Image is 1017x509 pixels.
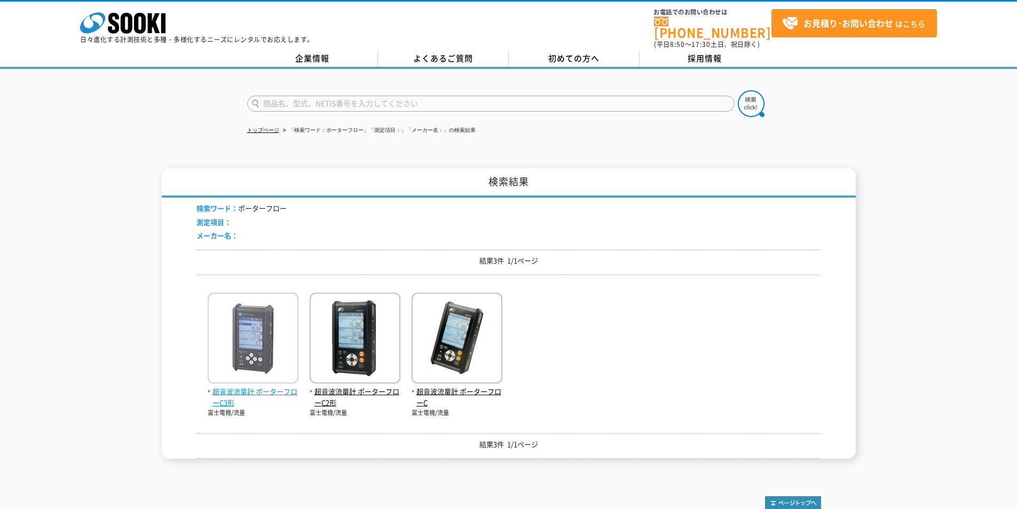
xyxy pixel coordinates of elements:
[654,17,771,38] a: [PHONE_NUMBER]
[247,127,279,133] a: トップページ
[196,230,238,240] span: メーカー名：
[162,168,856,198] h1: 検索結果
[80,36,314,43] p: 日々進化する計測技術と多種・多様化するニーズにレンタルでお応えします。
[771,9,937,37] a: お見積り･お問い合わせはこちら
[670,40,685,49] span: 8:50
[310,293,400,386] img: ポーターフローC2形
[509,51,640,67] a: 初めての方へ
[196,203,287,214] li: ポーターフロー
[654,40,760,49] span: (平日 ～ 土日、祝日除く)
[803,17,893,29] strong: お見積り･お問い合わせ
[281,125,476,136] li: 「検索ワード：ポーターフロー」「測定項目：」「メーカー名：」の検索結果
[412,409,502,418] p: 富士電機/流量
[208,375,298,408] a: 超音波流量計 ポーターフローC3形
[310,375,400,408] a: 超音波流量計 ポーターフローC2形
[310,409,400,418] p: 富士電機/流量
[208,386,298,409] span: 超音波流量計 ポーターフローC3形
[196,439,821,450] p: 結果3件 1/1ページ
[548,52,600,64] span: 初めての方へ
[738,90,764,117] img: btn_search.png
[208,293,298,386] img: ポーターフローC3形
[412,293,502,386] img: ポーターフローC
[654,9,771,15] span: お電話でのお問い合わせは
[247,96,735,112] input: 商品名、型式、NETIS番号を入力してください
[412,375,502,408] a: 超音波流量計 ポーターフローC
[247,51,378,67] a: 企業情報
[310,386,400,409] span: 超音波流量計 ポーターフローC2形
[640,51,770,67] a: 採用情報
[208,409,298,418] p: 富士電機/流量
[196,255,821,267] p: 結果3件 1/1ページ
[782,15,925,32] span: はこちら
[412,386,502,409] span: 超音波流量計 ポーターフローC
[691,40,711,49] span: 17:30
[196,203,238,213] span: 検索ワード：
[378,51,509,67] a: よくあるご質問
[196,217,231,227] span: 測定項目：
